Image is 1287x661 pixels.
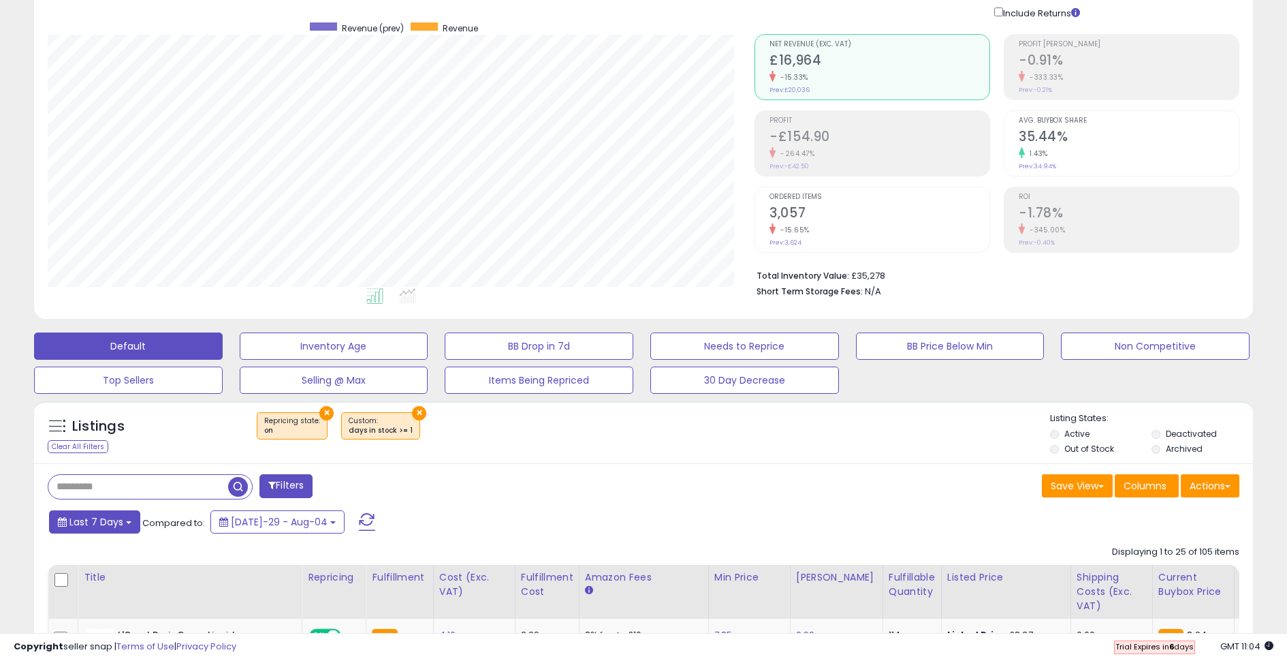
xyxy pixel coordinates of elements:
span: Columns [1124,479,1166,493]
div: Cost (Exc. VAT) [439,570,509,599]
small: Amazon Fees. [585,585,593,597]
span: Profit [769,117,989,125]
h2: -£154.90 [769,129,989,147]
div: Amazon Fees [585,570,703,585]
button: Needs to Reprice [650,333,839,360]
div: Repricing [308,570,360,585]
button: Selling @ Max [240,367,428,394]
div: Fulfillable Quantity [889,570,936,599]
div: days in stock >= 1 [349,426,413,435]
small: -15.33% [776,72,808,82]
small: -15.65% [776,225,810,235]
button: BB Drop in 7d [445,333,633,360]
span: Last 7 Days [69,515,123,529]
span: [DATE]-29 - Aug-04 [231,515,328,529]
div: on [264,426,320,435]
p: Listing States: [1050,412,1252,425]
div: Include Returns [984,5,1096,20]
div: seller snap | | [14,641,236,654]
button: Actions [1181,474,1239,497]
button: Items Being Repriced [445,367,633,394]
small: Prev: -0.21% [1019,86,1052,94]
button: Filters [259,474,313,498]
h2: -1.78% [1019,205,1239,224]
div: Current Buybox Price [1158,570,1228,599]
small: Prev: £20,036 [769,86,810,94]
span: Ordered Items [769,194,989,201]
div: Displaying 1 to 25 of 105 items [1112,546,1239,559]
small: -345.00% [1025,225,1065,235]
button: Default [34,333,223,360]
small: Prev: -0.40% [1019,239,1055,247]
div: Shipping Costs (Exc. VAT) [1077,570,1147,613]
h5: Listings [72,417,125,436]
span: Revenue (prev) [342,22,404,34]
span: Repricing state : [264,416,320,436]
button: Inventory Age [240,333,428,360]
button: Save View [1042,474,1113,497]
div: [PERSON_NAME] [796,570,877,585]
button: [DATE]-29 - Aug-04 [210,510,345,534]
b: Short Term Storage Fees: [757,286,863,297]
div: Listed Price [947,570,1065,585]
label: Out of Stock [1064,443,1114,455]
h2: 3,057 [769,205,989,224]
h2: £16,964 [769,52,989,71]
button: Columns [1115,474,1179,497]
label: Active [1064,428,1090,440]
div: Fulfillment [372,570,427,585]
button: BB Price Below Min [856,333,1045,360]
span: N/A [865,285,881,298]
span: Trial Expires in days [1115,641,1194,652]
button: Non Competitive [1061,333,1250,360]
label: Archived [1166,443,1203,455]
small: Prev: -£42.50 [769,162,809,170]
div: Fulfillment Cost [521,570,573,599]
button: × [412,406,426,420]
div: Clear All Filters [48,440,108,453]
button: × [319,406,334,420]
small: -264.47% [776,149,814,159]
h2: -0.91% [1019,52,1239,71]
strong: Copyright [14,640,63,653]
li: £35,278 [757,266,1229,283]
small: -333.33% [1025,72,1063,82]
small: Prev: 3,624 [769,239,801,247]
a: Terms of Use [116,640,174,653]
button: Top Sellers [34,367,223,394]
small: 1.43% [1025,149,1048,159]
span: Net Revenue (Exc. VAT) [769,41,989,48]
label: Deactivated [1166,428,1217,440]
b: Total Inventory Value: [757,270,849,281]
div: Title [84,570,296,585]
a: Privacy Policy [176,640,236,653]
button: Last 7 Days [49,510,140,534]
small: Prev: 34.94% [1019,162,1056,170]
span: Revenue [443,22,478,34]
button: 30 Day Decrease [650,367,839,394]
div: Min Price [714,570,784,585]
span: ROI [1019,194,1239,201]
b: 6 [1169,641,1174,652]
span: Avg. Buybox Share [1019,117,1239,125]
span: 2025-08-12 11:04 GMT [1220,640,1273,653]
span: Profit [PERSON_NAME] [1019,41,1239,48]
span: Custom: [349,416,413,436]
span: Compared to: [142,517,205,529]
h2: 35.44% [1019,129,1239,147]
